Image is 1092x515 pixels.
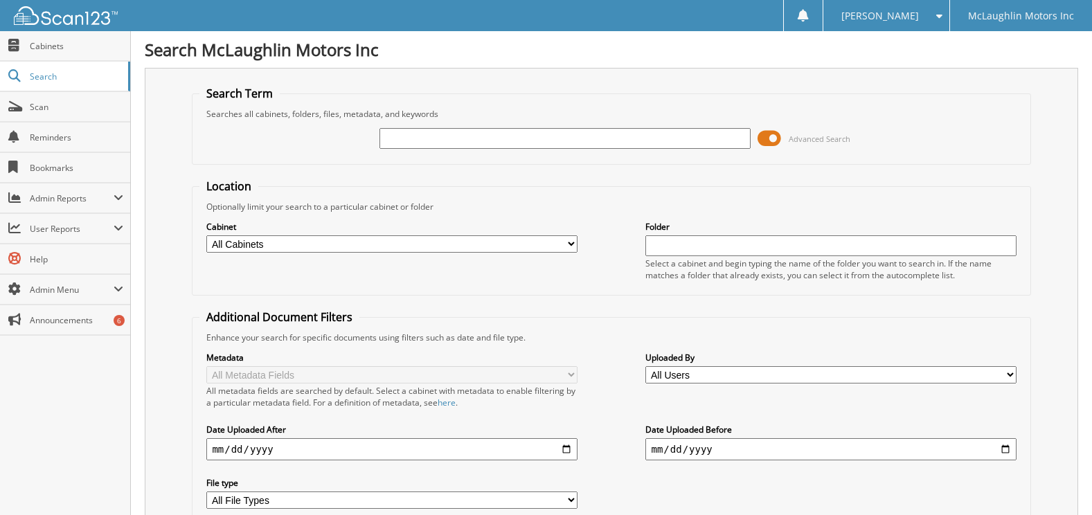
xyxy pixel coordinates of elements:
[645,438,1016,460] input: end
[206,424,577,435] label: Date Uploaded After
[206,438,577,460] input: start
[841,12,919,20] span: [PERSON_NAME]
[206,221,577,233] label: Cabinet
[645,221,1016,233] label: Folder
[438,397,456,408] a: here
[30,314,123,326] span: Announcements
[30,253,123,265] span: Help
[645,424,1016,435] label: Date Uploaded Before
[199,332,1023,343] div: Enhance your search for specific documents using filters such as date and file type.
[206,352,577,363] label: Metadata
[645,352,1016,363] label: Uploaded By
[968,12,1074,20] span: McLaughlin Motors Inc
[14,6,118,25] img: scan123-logo-white.svg
[199,179,258,194] legend: Location
[30,40,123,52] span: Cabinets
[206,385,577,408] div: All metadata fields are searched by default. Select a cabinet with metadata to enable filtering b...
[30,223,114,235] span: User Reports
[145,38,1078,61] h1: Search McLaughlin Motors Inc
[199,108,1023,120] div: Searches all cabinets, folders, files, metadata, and keywords
[199,86,280,101] legend: Search Term
[30,132,123,143] span: Reminders
[30,71,121,82] span: Search
[30,192,114,204] span: Admin Reports
[30,101,123,113] span: Scan
[199,201,1023,213] div: Optionally limit your search to a particular cabinet or folder
[645,257,1016,281] div: Select a cabinet and begin typing the name of the folder you want to search in. If the name match...
[30,162,123,174] span: Bookmarks
[206,477,577,489] label: File type
[114,315,125,326] div: 6
[789,134,850,144] span: Advanced Search
[30,284,114,296] span: Admin Menu
[199,309,359,325] legend: Additional Document Filters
